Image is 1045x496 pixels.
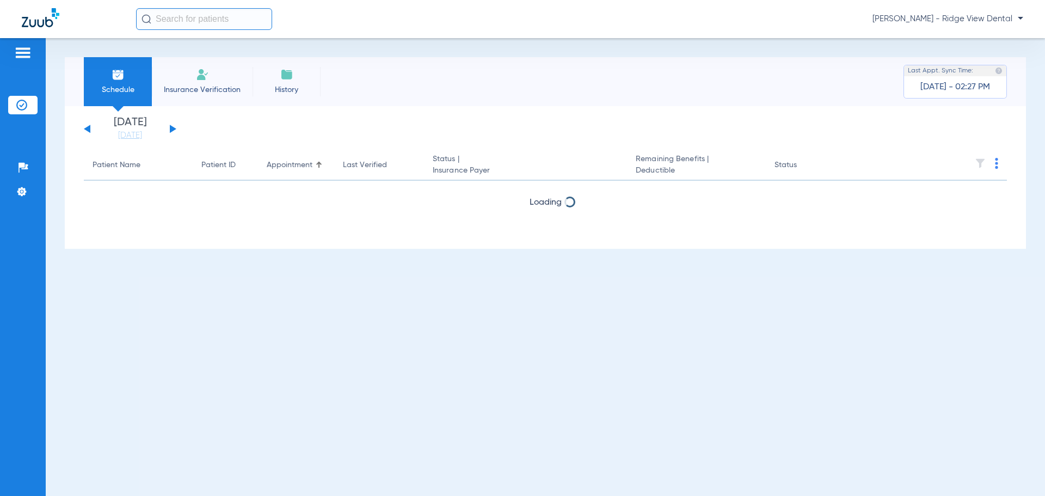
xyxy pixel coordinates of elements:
[766,150,839,181] th: Status
[433,165,618,176] span: Insurance Payer
[136,8,272,30] input: Search for patients
[196,68,209,81] img: Manual Insurance Verification
[636,165,757,176] span: Deductible
[995,158,998,169] img: group-dot-blue.svg
[424,150,627,181] th: Status |
[343,160,387,171] div: Last Verified
[267,160,325,171] div: Appointment
[872,14,1023,25] span: [PERSON_NAME] - Ridge View Dental
[112,68,125,81] img: Schedule
[201,160,249,171] div: Patient ID
[93,160,140,171] div: Patient Name
[995,67,1003,75] img: last sync help info
[160,84,244,95] span: Insurance Verification
[201,160,236,171] div: Patient ID
[975,158,986,169] img: filter.svg
[97,117,163,141] li: [DATE]
[267,160,312,171] div: Appointment
[530,198,562,207] span: Loading
[14,46,32,59] img: hamburger-icon
[97,130,163,141] a: [DATE]
[280,68,293,81] img: History
[93,160,184,171] div: Patient Name
[343,160,415,171] div: Last Verified
[92,84,144,95] span: Schedule
[261,84,312,95] span: History
[627,150,765,181] th: Remaining Benefits |
[908,65,973,76] span: Last Appt. Sync Time:
[920,82,990,93] span: [DATE] - 02:27 PM
[991,444,1045,496] iframe: Chat Widget
[142,14,151,24] img: Search Icon
[22,8,59,27] img: Zuub Logo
